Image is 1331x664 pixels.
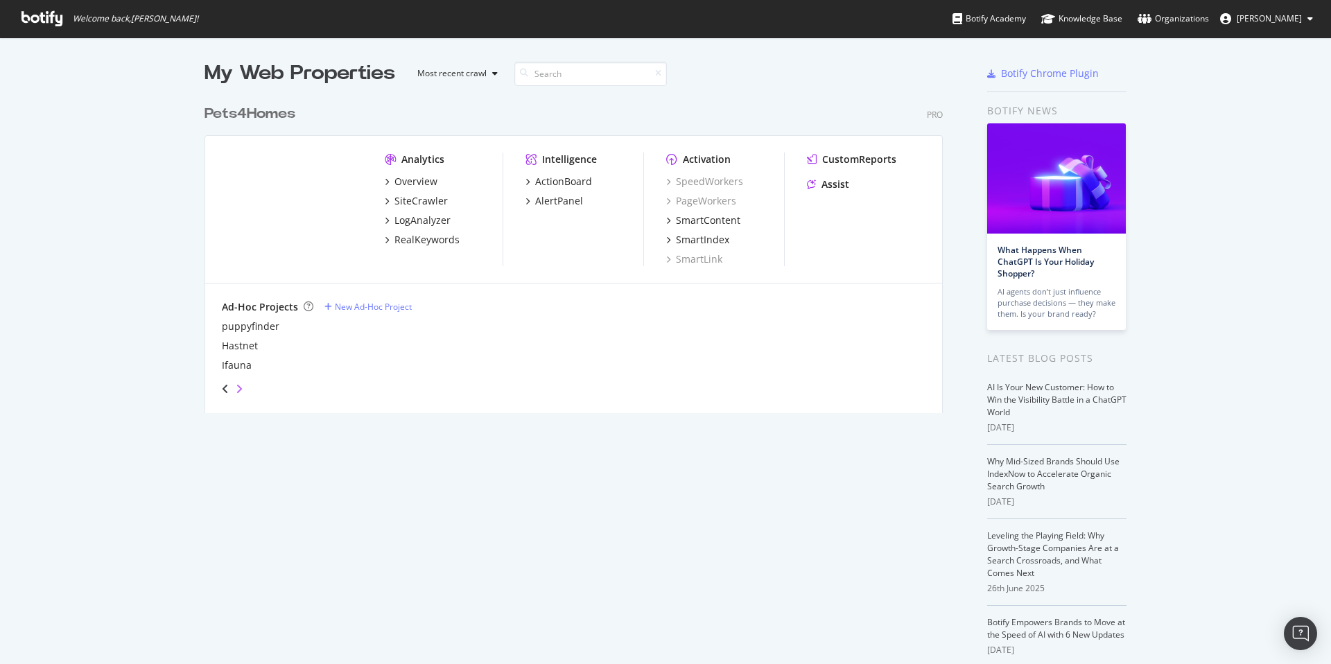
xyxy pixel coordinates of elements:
a: CustomReports [807,152,896,166]
a: Pets4Homes [205,104,301,124]
a: AI Is Your New Customer: How to Win the Visibility Battle in a ChatGPT World [987,381,1126,418]
div: Pets4Homes [205,104,295,124]
a: Botify Chrome Plugin [987,67,1099,80]
div: Botify Academy [952,12,1026,26]
a: Botify Empowers Brands to Move at the Speed of AI with 6 New Updates [987,616,1125,640]
div: Intelligence [542,152,597,166]
a: Hastnet [222,339,258,353]
button: Most recent crawl [406,62,503,85]
a: PageWorkers [666,194,736,208]
a: SmartLink [666,252,722,266]
div: Assist [821,177,849,191]
a: Leveling the Playing Field: Why Growth-Stage Companies Are at a Search Crossroads, and What Comes... [987,530,1119,579]
a: Overview [385,175,437,189]
div: LogAnalyzer [394,213,451,227]
a: What Happens When ChatGPT Is Your Holiday Shopper? [998,244,1094,279]
div: 26th June 2025 [987,582,1126,595]
div: ActionBoard [535,175,592,189]
div: AlertPanel [535,194,583,208]
a: puppyfinder [222,320,279,333]
a: Why Mid-Sized Brands Should Use IndexNow to Accelerate Organic Search Growth [987,455,1120,492]
a: SpeedWorkers [666,175,743,189]
span: Welcome back, [PERSON_NAME] ! [73,13,198,24]
a: LogAnalyzer [385,213,451,227]
img: What Happens When ChatGPT Is Your Holiday Shopper? [987,123,1126,234]
a: Ifauna [222,358,252,372]
a: ActionBoard [525,175,592,189]
input: Search [514,62,667,86]
div: SmartContent [676,213,740,227]
div: New Ad-Hoc Project [335,301,412,313]
div: Latest Blog Posts [987,351,1126,366]
div: Activation [683,152,731,166]
div: Organizations [1138,12,1209,26]
a: SmartContent [666,213,740,227]
div: [DATE] [987,496,1126,508]
span: Norbert Hires [1237,12,1302,24]
div: Most recent crawl [417,69,487,78]
div: CustomReports [822,152,896,166]
div: SiteCrawler [394,194,448,208]
div: My Web Properties [205,60,395,87]
div: [DATE] [987,644,1126,656]
div: Open Intercom Messenger [1284,617,1317,650]
div: AI agents don’t just influence purchase decisions — they make them. Is your brand ready? [998,286,1115,320]
div: SmartIndex [676,233,729,247]
div: Ad-Hoc Projects [222,300,298,314]
div: angle-left [216,378,234,400]
button: [PERSON_NAME] [1209,8,1324,30]
div: [DATE] [987,421,1126,434]
a: Assist [807,177,849,191]
a: New Ad-Hoc Project [324,301,412,313]
div: Overview [394,175,437,189]
div: grid [205,87,954,413]
a: SiteCrawler [385,194,448,208]
div: Knowledge Base [1041,12,1122,26]
div: Botify Chrome Plugin [1001,67,1099,80]
div: Analytics [401,152,444,166]
img: www.pets4homes.co.uk [222,152,363,265]
a: SmartIndex [666,233,729,247]
div: Botify news [987,103,1126,119]
a: RealKeywords [385,233,460,247]
div: RealKeywords [394,233,460,247]
a: AlertPanel [525,194,583,208]
div: angle-right [234,382,244,396]
div: Pro [927,109,943,121]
